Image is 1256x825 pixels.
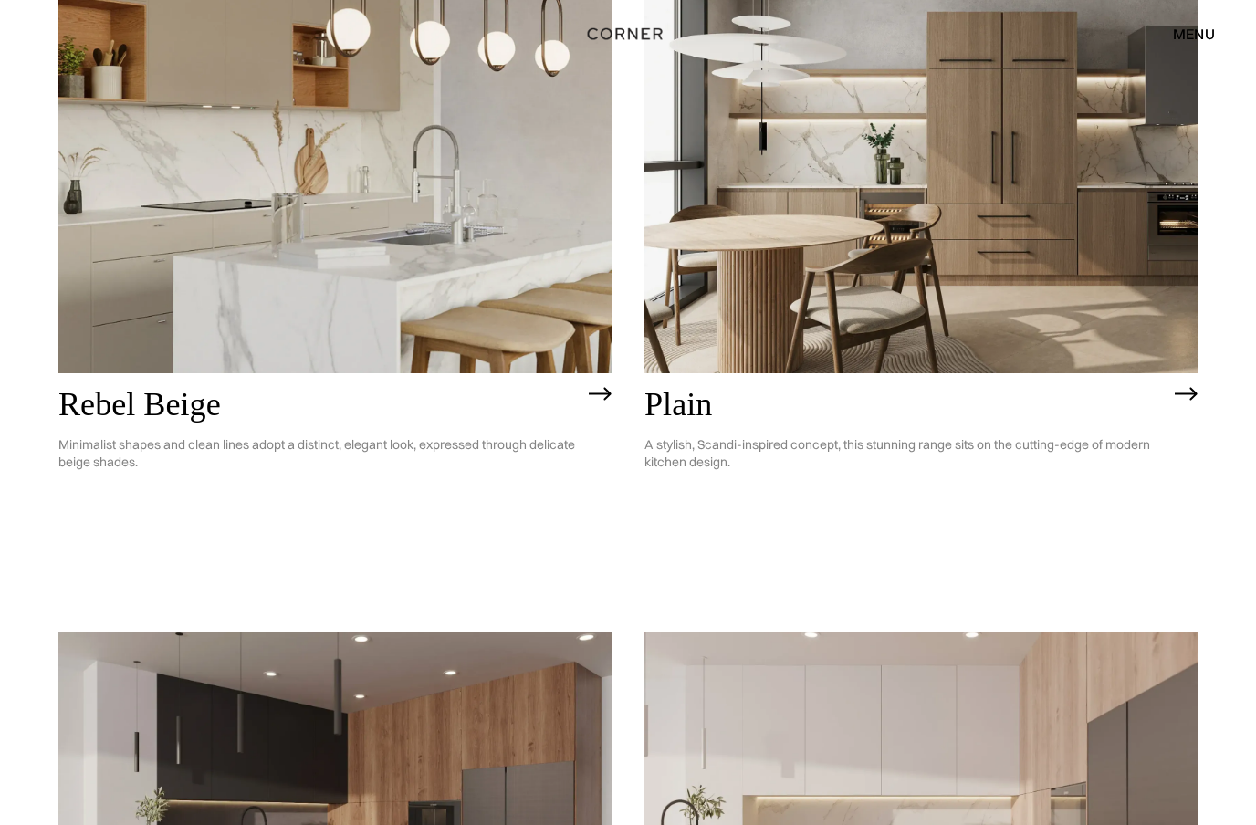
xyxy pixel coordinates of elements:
p: A stylish, Scandi-inspired concept, this stunning range sits on the cutting-edge of modern kitche... [644,423,1166,485]
p: Minimalist shapes and clean lines adopt a distinct, elegant look, expressed through delicate beig... [58,423,580,485]
h2: Rebel Beige [58,387,580,423]
a: home [566,22,690,46]
h2: Plain [644,387,1166,423]
div: menu [1173,26,1215,41]
div: menu [1155,18,1215,49]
